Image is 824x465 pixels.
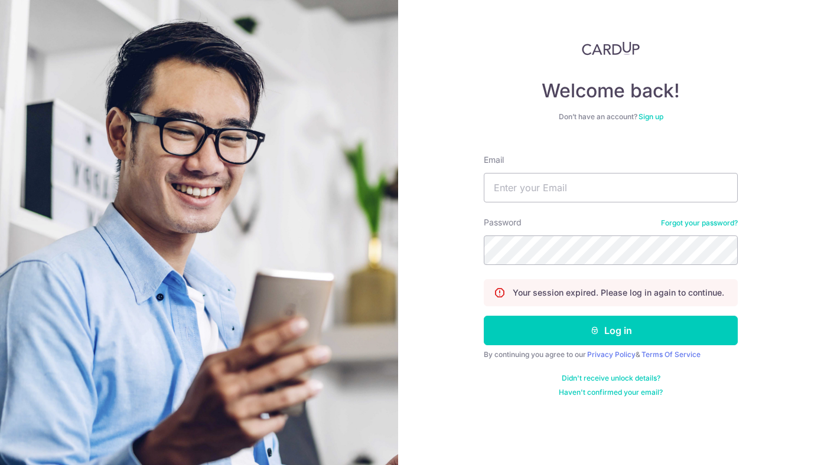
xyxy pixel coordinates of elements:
[484,217,522,228] label: Password
[484,173,738,202] input: Enter your Email
[484,316,738,345] button: Log in
[484,112,738,122] div: Don’t have an account?
[641,350,701,359] a: Terms Of Service
[562,374,660,383] a: Didn't receive unlock details?
[661,218,738,228] a: Forgot your password?
[639,112,663,121] a: Sign up
[559,388,663,397] a: Haven't confirmed your email?
[587,350,636,359] a: Privacy Policy
[484,79,738,103] h4: Welcome back!
[513,287,724,299] p: Your session expired. Please log in again to continue.
[484,154,504,166] label: Email
[582,41,640,55] img: CardUp Logo
[484,350,738,359] div: By continuing you agree to our &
